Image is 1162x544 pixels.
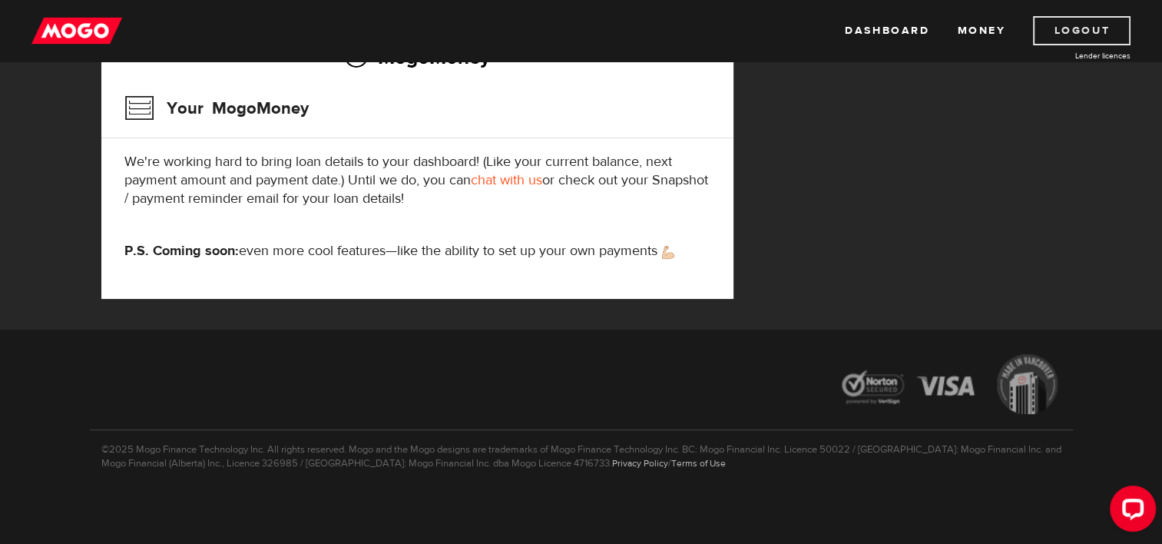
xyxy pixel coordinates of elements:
[471,171,542,189] a: chat with us
[31,16,122,45] img: mogo_logo-11ee424be714fa7cbb0f0f49df9e16ec.png
[124,242,239,260] strong: P.S. Coming soon:
[124,242,710,260] p: even more cool features—like the ability to set up your own payments
[671,457,726,469] a: Terms of Use
[1097,479,1162,544] iframe: LiveChat chat widget
[1015,50,1131,61] a: Lender licences
[124,88,309,128] h3: Your MogoMoney
[845,16,929,45] a: Dashboard
[612,457,668,469] a: Privacy Policy
[124,153,710,208] p: We're working hard to bring loan details to your dashboard! (Like your current balance, next paym...
[662,246,674,259] img: strong arm emoji
[90,430,1073,470] p: ©2025 Mogo Finance Technology Inc. All rights reserved. Mogo and the Mogo designs are trademarks ...
[957,16,1005,45] a: Money
[1033,16,1131,45] a: Logout
[827,343,1073,430] img: legal-icons-92a2ffecb4d32d839781d1b4e4802d7b.png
